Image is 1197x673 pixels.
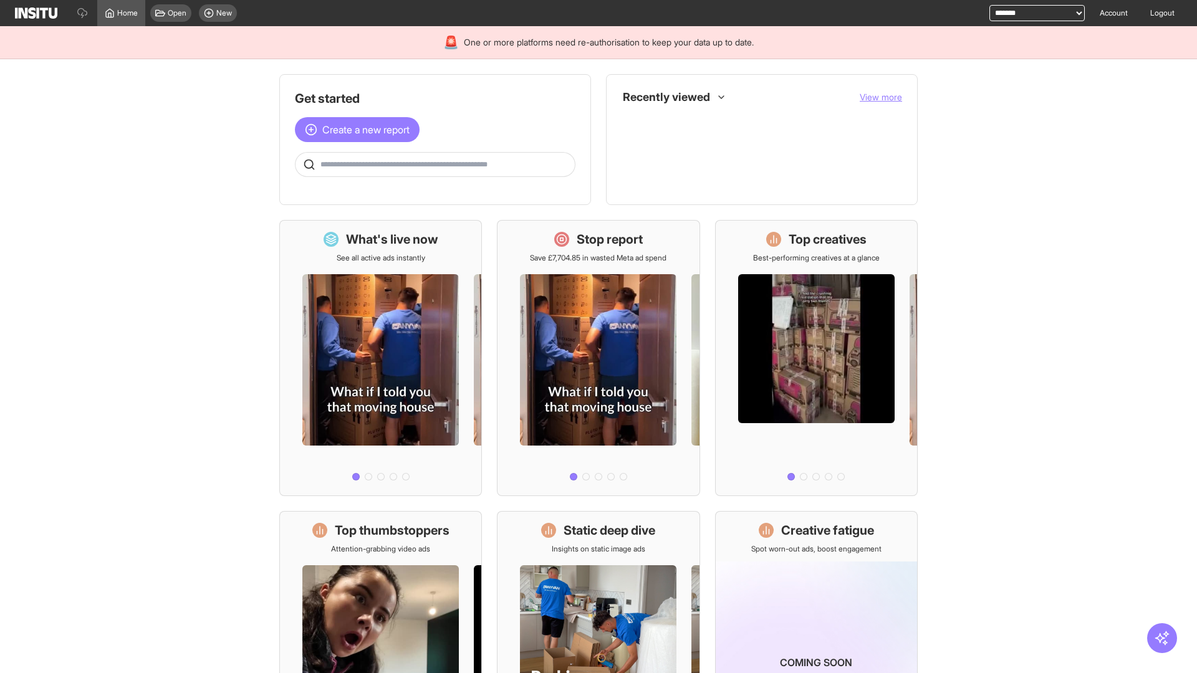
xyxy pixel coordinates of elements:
[552,544,645,554] p: Insights on static image ads
[295,90,575,107] h1: Get started
[789,231,867,248] h1: Top creatives
[337,253,425,263] p: See all active ads instantly
[564,522,655,539] h1: Static deep dive
[497,220,699,496] a: Stop reportSave £7,704.85 in wasted Meta ad spend
[168,8,186,18] span: Open
[117,8,138,18] span: Home
[15,7,57,19] img: Logo
[216,8,232,18] span: New
[715,220,918,496] a: Top creativesBest-performing creatives at a glance
[530,253,666,263] p: Save £7,704.85 in wasted Meta ad spend
[443,34,459,51] div: 🚨
[335,522,449,539] h1: Top thumbstoppers
[322,122,410,137] span: Create a new report
[464,36,754,49] span: One or more platforms need re-authorisation to keep your data up to date.
[577,231,643,248] h1: Stop report
[331,544,430,554] p: Attention-grabbing video ads
[860,91,902,103] button: View more
[295,117,420,142] button: Create a new report
[279,220,482,496] a: What's live nowSee all active ads instantly
[753,253,880,263] p: Best-performing creatives at a glance
[860,92,902,102] span: View more
[346,231,438,248] h1: What's live now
